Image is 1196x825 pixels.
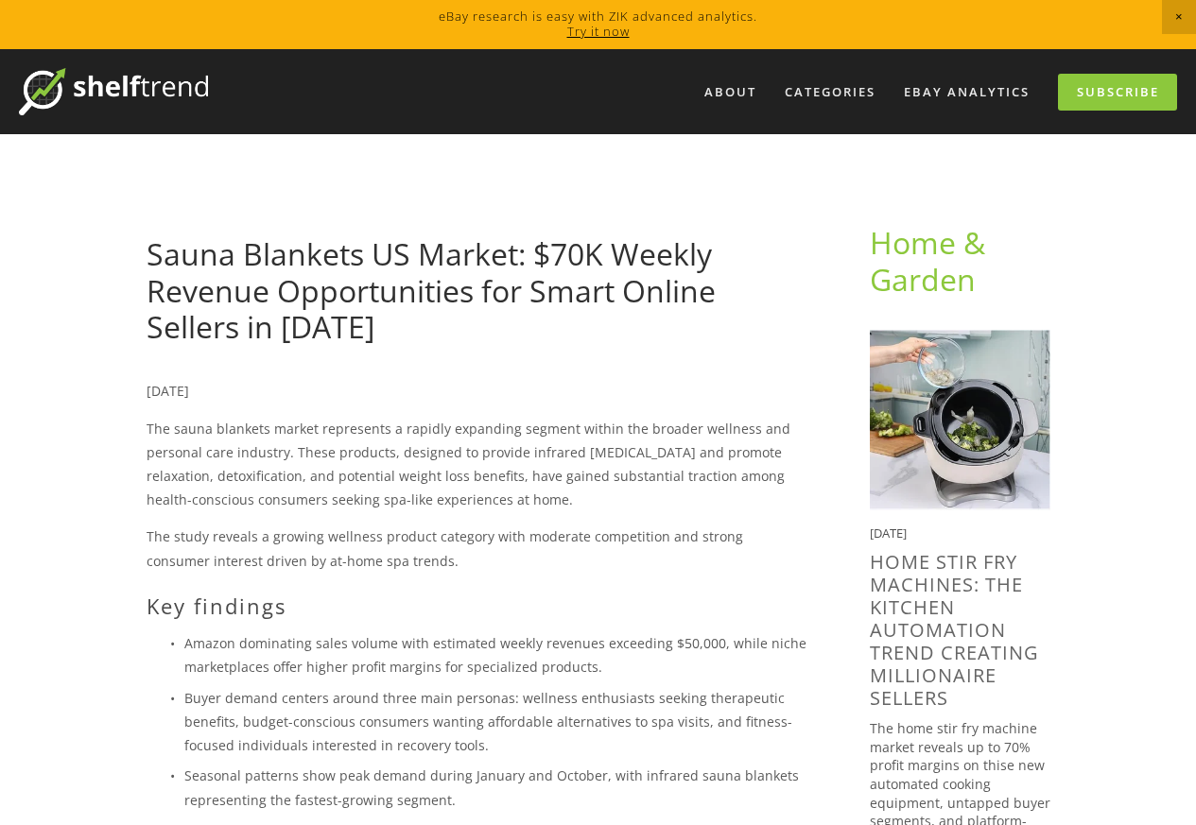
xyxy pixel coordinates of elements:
div: Categories [772,77,888,108]
a: About [692,77,769,108]
p: The study reveals a growing wellness product category with moderate competition and strong consum... [147,524,809,572]
a: Subscribe [1058,74,1177,111]
img: ShelfTrend [19,68,208,115]
a: eBay Analytics [892,77,1042,108]
p: Seasonal patterns show peak demand during January and October, with infrared sauna blankets repre... [184,764,809,811]
time: [DATE] [870,524,907,541]
p: [DATE] [147,379,809,403]
h2: Key findings [147,593,809,618]
a: Home Stir Fry Machines: The Kitchen Automation Trend Creating Millionaire Sellers [870,549,1039,711]
a: Try it now [567,23,630,40]
p: The sauna blankets market represents a rapidly expanding segment within the broader wellness and ... [147,417,809,512]
img: Home Stir Fry Machines: The Kitchen Automation Trend Creating Millionaire Sellers [870,330,1050,510]
a: Sauna Blankets US Market: $70K Weekly Revenue Opportunities for Smart Online Sellers in [DATE] [147,233,716,347]
a: Home & Garden [870,222,993,299]
p: Amazon dominating sales volume with estimated weekly revenues exceeding $50,000, while niche mark... [184,631,809,679]
p: Buyer demand centers around three main personas: wellness enthusiasts seeking therapeutic benefit... [184,686,809,758]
